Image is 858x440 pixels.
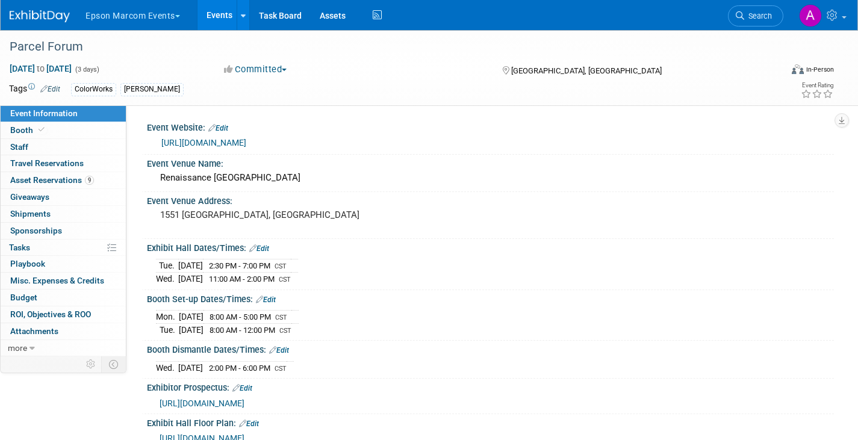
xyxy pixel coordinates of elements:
[275,262,287,270] span: CST
[511,66,662,75] span: [GEOGRAPHIC_DATA], [GEOGRAPHIC_DATA]
[71,83,116,96] div: ColorWorks
[10,326,58,336] span: Attachments
[239,420,259,428] a: Edit
[792,64,804,74] img: Format-Inperson.png
[160,398,244,408] a: [URL][DOMAIN_NAME]
[178,273,203,285] td: [DATE]
[279,327,291,335] span: CST
[1,306,126,323] a: ROI, Objectives & ROO
[1,256,126,272] a: Playbook
[728,5,783,26] a: Search
[9,63,72,74] span: [DATE] [DATE]
[147,192,834,207] div: Event Venue Address:
[10,108,78,118] span: Event Information
[179,323,204,336] td: [DATE]
[1,189,126,205] a: Giveaways
[1,223,126,239] a: Sponsorships
[275,365,287,373] span: CST
[156,273,178,285] td: Wed.
[156,169,825,187] div: Renaissance [GEOGRAPHIC_DATA]
[1,290,126,306] a: Budget
[10,209,51,218] span: Shipments
[1,340,126,356] a: more
[156,361,178,374] td: Wed.
[249,244,269,253] a: Edit
[256,296,276,304] a: Edit
[10,276,104,285] span: Misc. Expenses & Credits
[179,311,204,324] td: [DATE]
[10,142,28,152] span: Staff
[147,414,834,430] div: Exhibit Hall Floor Plan:
[5,36,763,58] div: Parcel Forum
[208,124,228,132] a: Edit
[10,259,45,268] span: Playbook
[1,105,126,122] a: Event Information
[210,312,271,321] span: 8:00 AM - 5:00 PM
[712,63,834,81] div: Event Format
[209,261,270,270] span: 2:30 PM - 7:00 PM
[147,379,834,394] div: Exhibitor Prospectus:
[1,323,126,339] a: Attachments
[801,82,833,88] div: Event Rating
[8,343,27,353] span: more
[10,226,62,235] span: Sponsorships
[161,138,246,147] a: [URL][DOMAIN_NAME]
[35,64,46,73] span: to
[210,326,275,335] span: 8:00 AM - 12:00 PM
[81,356,102,372] td: Personalize Event Tab Strip
[10,293,37,302] span: Budget
[156,323,179,336] td: Tue.
[1,240,126,256] a: Tasks
[232,384,252,392] a: Edit
[9,243,30,252] span: Tasks
[74,66,99,73] span: (3 days)
[1,139,126,155] a: Staff
[178,259,203,273] td: [DATE]
[147,341,834,356] div: Booth Dismantle Dates/Times:
[156,311,179,324] td: Mon.
[147,239,834,255] div: Exhibit Hall Dates/Times:
[279,276,291,284] span: CST
[275,314,287,321] span: CST
[10,125,47,135] span: Booth
[39,126,45,133] i: Booth reservation complete
[160,209,420,220] pre: 1551 [GEOGRAPHIC_DATA], [GEOGRAPHIC_DATA]
[806,65,834,74] div: In-Person
[147,290,834,306] div: Booth Set-up Dates/Times:
[744,11,772,20] span: Search
[269,346,289,355] a: Edit
[1,122,126,138] a: Booth
[220,63,291,76] button: Committed
[156,259,178,273] td: Tue.
[10,175,94,185] span: Asset Reservations
[147,119,834,134] div: Event Website:
[10,158,84,168] span: Travel Reservations
[10,309,91,319] span: ROI, Objectives & ROO
[102,356,126,372] td: Toggle Event Tabs
[209,364,270,373] span: 2:00 PM - 6:00 PM
[147,155,834,170] div: Event Venue Name:
[1,155,126,172] a: Travel Reservations
[9,82,60,96] td: Tags
[799,4,822,27] img: Alex Madrid
[85,176,94,185] span: 9
[10,10,70,22] img: ExhibitDay
[10,192,49,202] span: Giveaways
[178,361,203,374] td: [DATE]
[209,274,275,284] span: 11:00 AM - 2:00 PM
[120,83,184,96] div: [PERSON_NAME]
[1,172,126,188] a: Asset Reservations9
[1,206,126,222] a: Shipments
[1,273,126,289] a: Misc. Expenses & Credits
[40,85,60,93] a: Edit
